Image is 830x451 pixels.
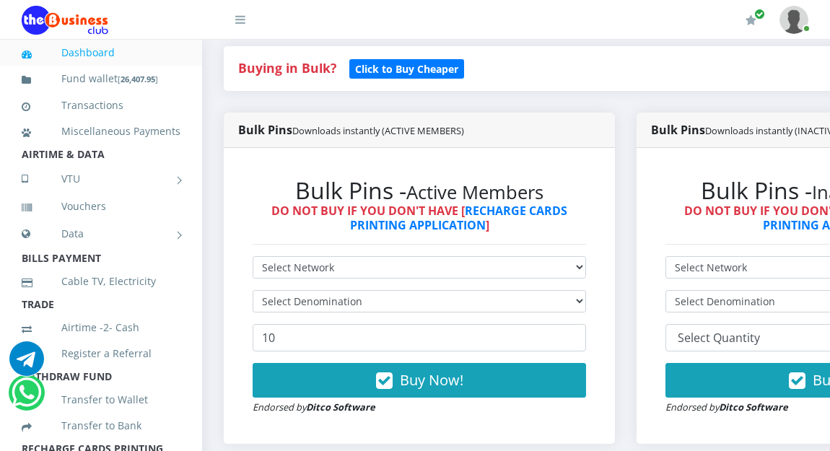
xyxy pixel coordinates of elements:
[22,89,180,122] a: Transactions
[22,311,180,344] a: Airtime -2- Cash
[22,115,180,148] a: Miscellaneous Payments
[406,180,543,205] small: Active Members
[22,337,180,370] a: Register a Referral
[253,324,586,351] input: Enter Quantity
[238,59,336,76] strong: Buying in Bulk?
[118,74,158,84] small: [ ]
[22,265,180,298] a: Cable TV, Electricity
[306,400,375,413] strong: Ditco Software
[350,203,568,232] a: RECHARGE CARDS PRINTING APPLICATION
[12,386,41,410] a: Chat for support
[754,9,765,19] span: Renew/Upgrade Subscription
[719,400,788,413] strong: Ditco Software
[22,216,180,252] a: Data
[355,62,458,76] b: Click to Buy Cheaper
[121,74,155,84] b: 26,407.95
[665,400,788,413] small: Endorsed by
[253,400,375,413] small: Endorsed by
[253,177,586,204] h2: Bulk Pins -
[22,190,180,223] a: Vouchers
[22,383,180,416] a: Transfer to Wallet
[22,409,180,442] a: Transfer to Bank
[22,161,180,197] a: VTU
[292,124,464,137] small: Downloads instantly (ACTIVE MEMBERS)
[9,352,44,376] a: Chat for support
[271,203,567,232] strong: DO NOT BUY IF YOU DON'T HAVE [ ]
[238,122,464,138] strong: Bulk Pins
[746,14,756,26] i: Renew/Upgrade Subscription
[779,6,808,34] img: User
[22,62,180,96] a: Fund wallet[26,407.95]
[400,370,463,390] span: Buy Now!
[349,59,464,76] a: Click to Buy Cheaper
[253,363,586,398] button: Buy Now!
[22,6,108,35] img: Logo
[22,36,180,69] a: Dashboard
